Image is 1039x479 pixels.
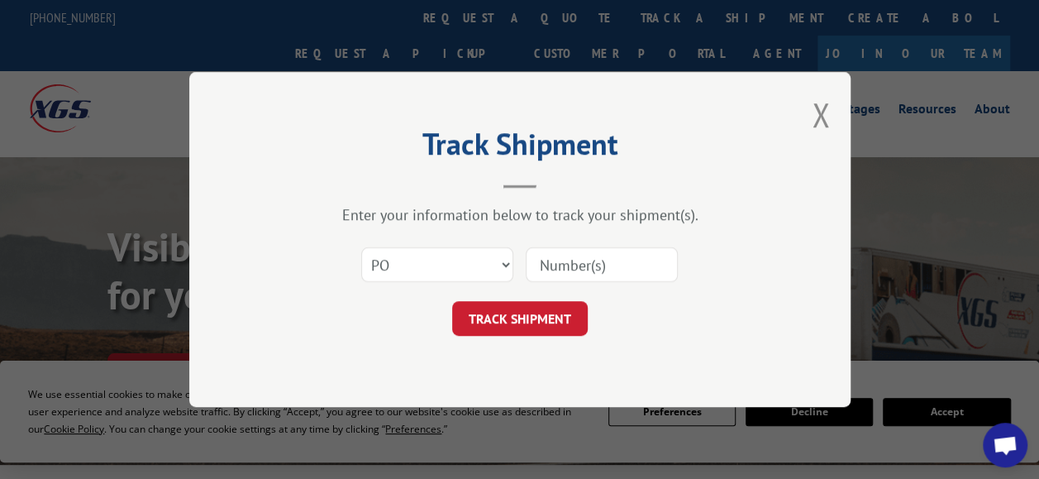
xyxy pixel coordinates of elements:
input: Number(s) [526,247,678,282]
button: Close modal [812,93,830,137]
div: Open chat [983,423,1027,467]
button: TRACK SHIPMENT [452,301,588,336]
div: Enter your information below to track your shipment(s). [272,205,768,224]
h2: Track Shipment [272,132,768,164]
